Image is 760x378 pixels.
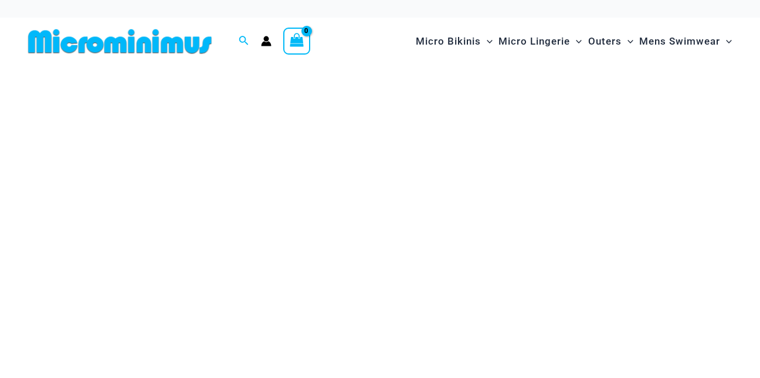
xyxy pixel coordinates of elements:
[570,26,582,56] span: Menu Toggle
[411,22,737,61] nav: Site Navigation
[622,26,633,56] span: Menu Toggle
[498,26,570,56] span: Micro Lingerie
[23,28,216,55] img: MM SHOP LOGO FLAT
[261,36,272,46] a: Account icon link
[416,26,481,56] span: Micro Bikinis
[639,26,720,56] span: Mens Swimwear
[720,26,732,56] span: Menu Toggle
[636,23,735,59] a: Mens SwimwearMenu ToggleMenu Toggle
[496,23,585,59] a: Micro LingerieMenu ToggleMenu Toggle
[585,23,636,59] a: OutersMenu ToggleMenu Toggle
[481,26,493,56] span: Menu Toggle
[413,23,496,59] a: Micro BikinisMenu ToggleMenu Toggle
[239,34,249,49] a: Search icon link
[283,28,310,55] a: View Shopping Cart, empty
[588,26,622,56] span: Outers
